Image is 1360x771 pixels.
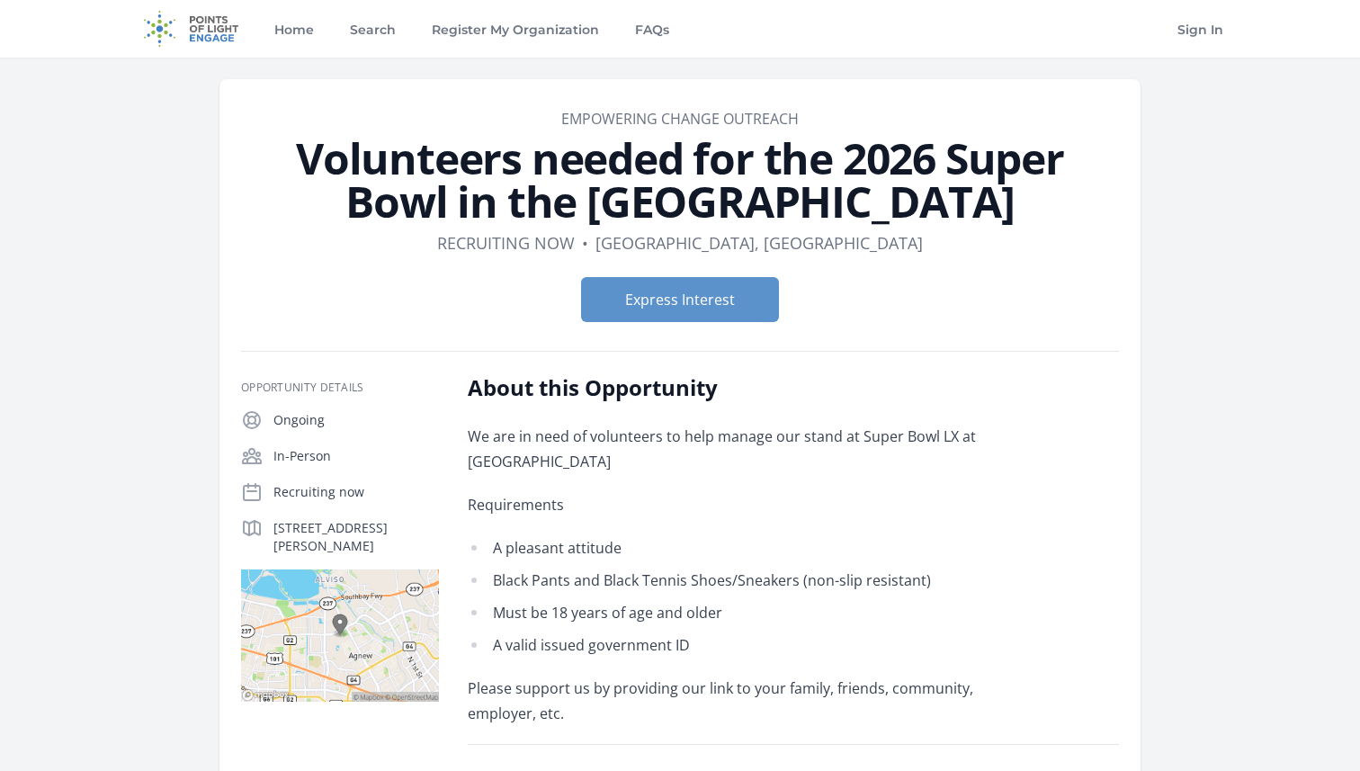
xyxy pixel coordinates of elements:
p: In-Person [273,447,439,465]
button: Express Interest [581,277,779,322]
h1: Volunteers needed for the 2026 Super Bowl in the [GEOGRAPHIC_DATA] [241,137,1119,223]
a: Empowering Change Outreach [561,109,799,129]
dd: [GEOGRAPHIC_DATA], [GEOGRAPHIC_DATA] [595,230,923,256]
p: Ongoing [273,411,439,429]
img: Map [241,569,439,702]
p: [STREET_ADDRESS][PERSON_NAME] [273,519,439,555]
li: A pleasant attitude [468,535,994,560]
p: We are in need of volunteers to help manage our stand at Super Bowl LX at [GEOGRAPHIC_DATA] [468,424,994,474]
div: • [582,230,588,256]
li: Black Pants and Black Tennis Shoes/Sneakers (non-slip resistant) [468,568,994,593]
li: A valid issued government ID [468,632,994,658]
p: Recruiting now [273,483,439,501]
dd: Recruiting now [437,230,575,256]
li: Must be 18 years of age and older [468,600,994,625]
p: Requirements [468,492,994,517]
p: Please support us by providing our link to your family, friends, community, employer, etc. [468,676,994,726]
h2: About this Opportunity [468,373,994,402]
h3: Opportunity Details [241,381,439,395]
